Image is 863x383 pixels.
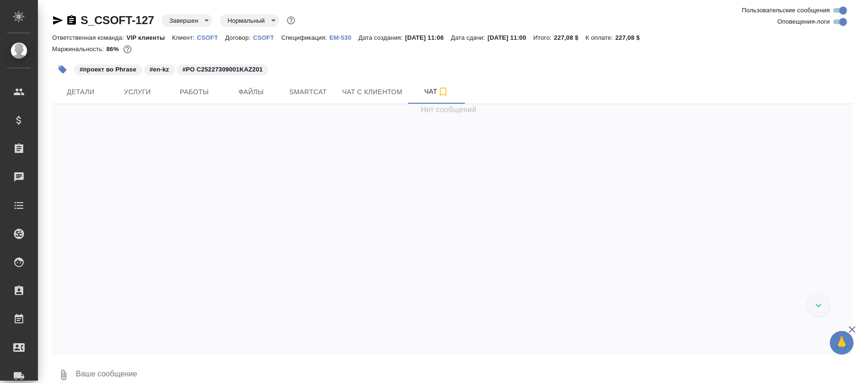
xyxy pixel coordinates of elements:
[150,65,169,74] p: #en-kz
[437,86,449,98] svg: Подписаться
[281,34,329,41] p: Спецификация:
[52,15,64,26] button: Скопировать ссылку для ЯМессенджера
[121,43,134,55] button: 12685.30 KZT; 715.50 RUB;
[81,14,154,27] a: S_CSOFT-127
[488,34,534,41] p: [DATE] 11:00
[285,14,297,27] button: Доп статусы указывают на важность/срочность заказа
[182,65,263,74] p: #PO C25227309001KAZ201
[830,331,854,355] button: 🙏
[834,333,850,353] span: 🙏
[127,34,172,41] p: VIP клиенты
[585,34,615,41] p: К оплате:
[358,34,405,41] p: Дата создания:
[176,65,270,73] span: PO C25227309001KAZ201
[777,17,830,27] span: Оповещения-логи
[73,65,143,73] span: проект во Phrase
[115,86,160,98] span: Услуги
[172,34,197,41] p: Клиент:
[421,104,477,116] span: Нет сообщений
[615,34,647,41] p: 227,08 $
[172,86,217,98] span: Работы
[225,17,267,25] button: Нормальный
[253,34,282,41] p: CSOFT
[143,65,176,73] span: en-kz
[166,17,201,25] button: Завершен
[58,86,103,98] span: Детали
[253,33,282,41] a: CSOFT
[225,34,253,41] p: Договор:
[742,6,830,15] span: Пользовательские сообщения
[329,33,358,41] a: EM-530
[533,34,554,41] p: Итого:
[220,14,279,27] div: Завершен
[414,86,459,98] span: Чат
[554,34,586,41] p: 227,08 $
[162,14,212,27] div: Завершен
[66,15,77,26] button: Скопировать ссылку
[52,34,127,41] p: Ответственная команда:
[451,34,487,41] p: Дата сдачи:
[329,34,358,41] p: EM-530
[197,34,225,41] p: CSOFT
[228,86,274,98] span: Файлы
[52,45,106,53] p: Маржинальность:
[405,34,451,41] p: [DATE] 11:06
[52,59,73,80] button: Добавить тэг
[80,65,136,74] p: #проект во Phrase
[197,33,225,41] a: CSOFT
[285,86,331,98] span: Smartcat
[342,86,402,98] span: Чат с клиентом
[106,45,121,53] p: 86%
